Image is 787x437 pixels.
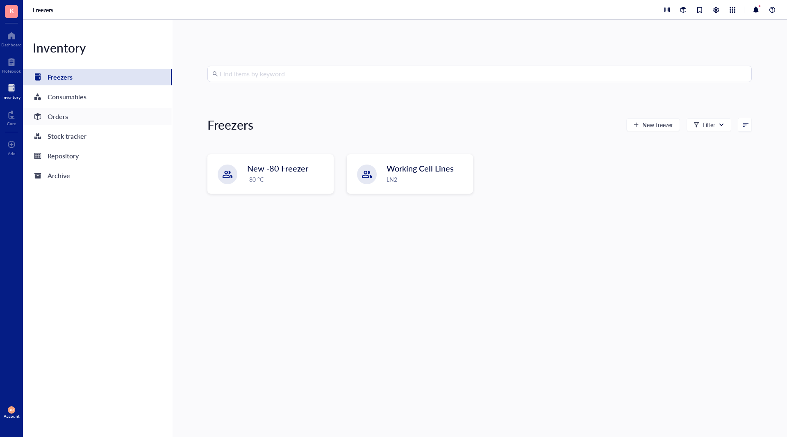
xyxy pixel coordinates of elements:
a: Stock tracker [23,128,172,144]
div: Orders [48,111,68,122]
div: Core [7,121,16,126]
div: Dashboard [1,42,22,47]
div: Freezers [48,71,73,83]
div: Archive [48,170,70,181]
div: -80 °C [247,175,328,184]
a: Core [7,108,16,126]
div: Add [8,151,16,156]
a: Inventory [2,82,20,100]
a: Repository [23,148,172,164]
div: Notebook [2,69,21,73]
div: Stock tracker [48,130,86,142]
div: Inventory [2,95,20,100]
a: Freezers [23,69,172,85]
div: Repository [48,150,79,162]
span: New freezer [642,121,673,128]
a: Archive [23,167,172,184]
button: New freezer [626,118,680,131]
div: LN2 [387,175,468,184]
div: Inventory [23,39,172,56]
div: Consumables [48,91,86,103]
span: K [9,5,14,16]
div: Freezers [207,117,253,133]
div: Account [4,414,20,419]
a: Orders [23,108,172,125]
a: Notebook [2,55,21,73]
span: DM [9,408,14,411]
a: Consumables [23,89,172,105]
span: Working Cell Lines [387,162,454,174]
a: Freezers [33,6,55,14]
span: New -80 Freezer [247,162,308,174]
a: Dashboard [1,29,22,47]
div: Filter [703,120,715,129]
